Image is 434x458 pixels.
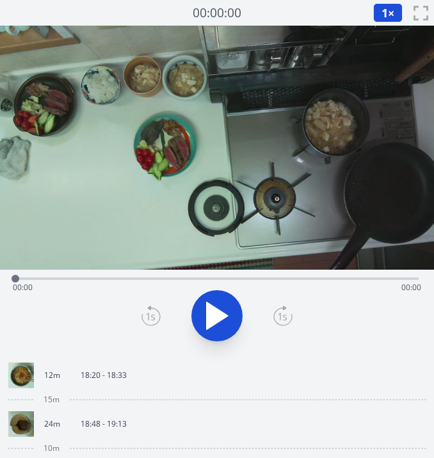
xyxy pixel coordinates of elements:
p: 12m [44,370,60,380]
button: 1× [373,3,403,22]
img: 250809094930_thumb.jpeg [8,411,34,437]
p: 18:20 - 18:33 [81,370,127,380]
span: 1 [382,5,388,20]
span: 00:00 [401,282,421,293]
p: 18:48 - 19:13 [81,419,127,429]
a: 00:00:00 [193,4,241,22]
img: 250809092057_thumb.jpeg [8,363,34,388]
span: 10m [44,443,60,454]
span: 15m [44,395,60,405]
p: 24m [44,419,60,429]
